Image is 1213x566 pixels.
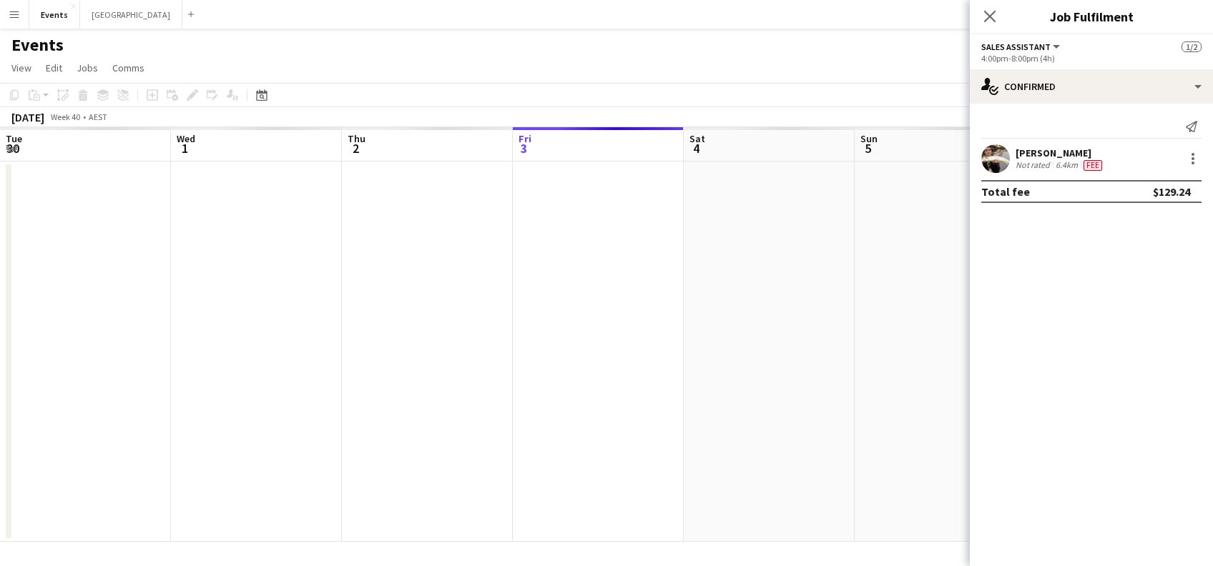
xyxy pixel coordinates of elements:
span: 2 [345,140,365,157]
span: 1/2 [1182,41,1202,52]
span: Comms [112,61,144,74]
div: Not rated [1016,159,1053,171]
div: Crew has different fees then in role [1081,159,1105,171]
button: [GEOGRAPHIC_DATA] [80,1,182,29]
span: Wed [177,132,195,145]
span: Sales Assistant [981,41,1051,52]
a: Comms [107,59,150,77]
span: 3 [516,140,531,157]
div: AEST [89,111,107,122]
span: Edit [46,61,62,74]
div: Confirmed [970,69,1213,104]
div: [PERSON_NAME] [1016,147,1105,159]
span: Fri [519,132,531,145]
button: Events [29,1,80,29]
span: Sat [689,132,705,145]
h1: Events [11,34,64,56]
span: Thu [348,132,365,145]
a: Edit [40,59,68,77]
span: Jobs [77,61,98,74]
button: Sales Assistant [981,41,1062,52]
a: Jobs [71,59,104,77]
span: Sun [860,132,878,145]
div: Total fee [981,184,1030,199]
span: View [11,61,31,74]
span: 1 [175,140,195,157]
h3: Job Fulfilment [970,7,1213,26]
div: 4:00pm-8:00pm (4h) [981,53,1202,64]
span: 4 [687,140,705,157]
span: Fee [1084,160,1102,171]
span: Week 40 [47,111,83,122]
span: 30 [4,140,22,157]
div: 6.4km [1053,159,1081,171]
span: Tue [6,132,22,145]
div: $129.24 [1153,184,1190,199]
div: [DATE] [11,110,44,124]
a: View [6,59,37,77]
span: 5 [858,140,878,157]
